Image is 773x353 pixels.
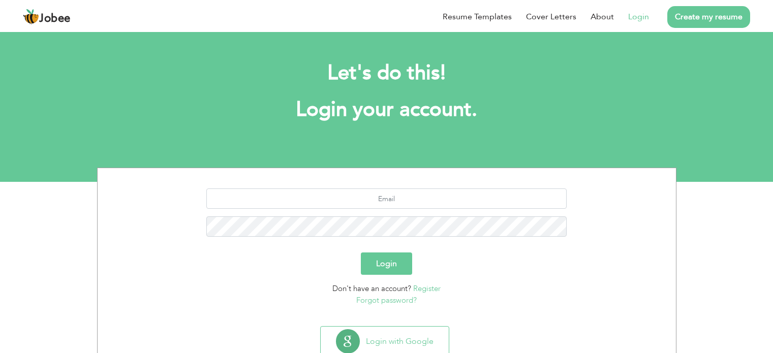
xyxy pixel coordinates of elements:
[667,6,750,28] a: Create my resume
[112,60,661,86] h2: Let's do this!
[443,11,512,23] a: Resume Templates
[361,252,412,275] button: Login
[332,283,411,294] span: Don't have an account?
[526,11,576,23] a: Cover Letters
[206,188,567,209] input: Email
[413,283,441,294] a: Register
[112,97,661,123] h1: Login your account.
[628,11,649,23] a: Login
[356,295,417,305] a: Forgot password?
[23,9,71,25] a: Jobee
[39,13,71,24] span: Jobee
[23,9,39,25] img: jobee.io
[591,11,614,23] a: About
